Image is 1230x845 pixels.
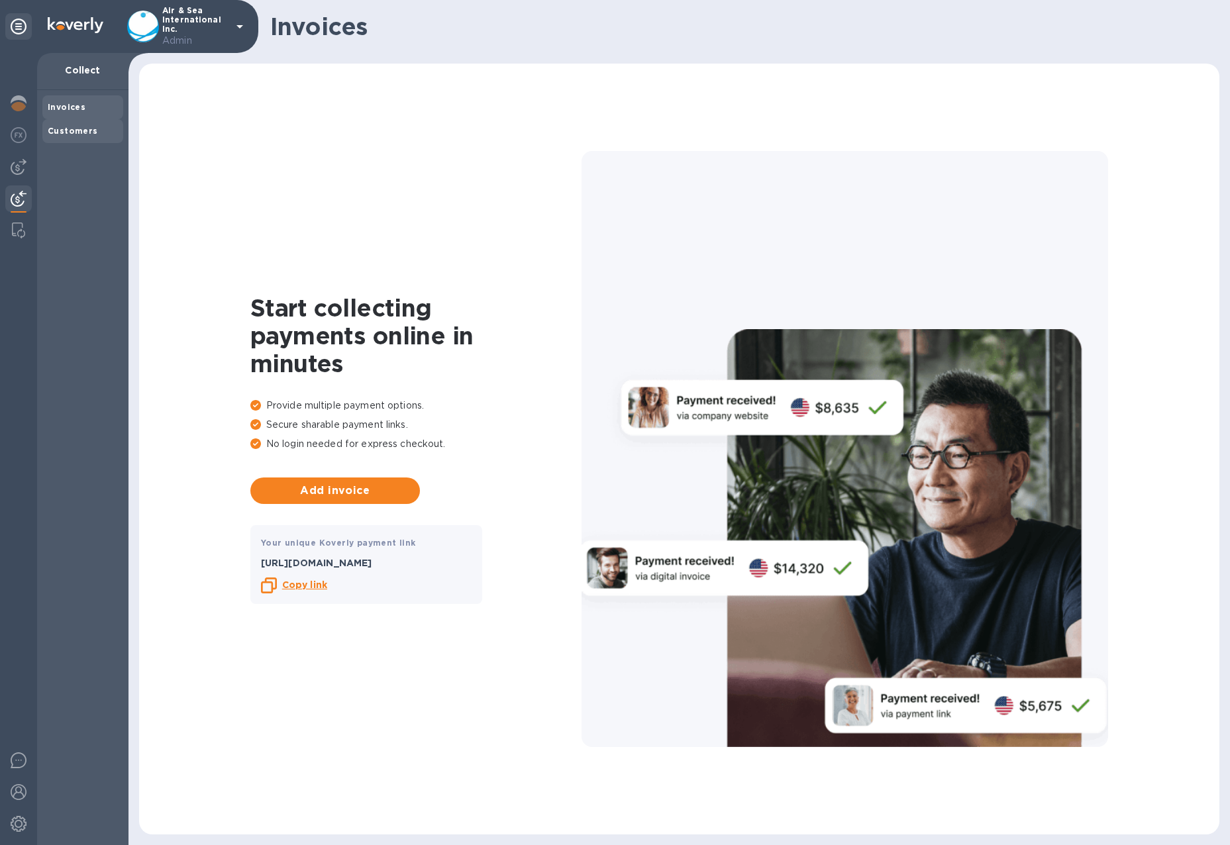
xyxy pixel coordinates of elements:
[250,477,420,504] button: Add invoice
[261,556,472,570] p: [URL][DOMAIN_NAME]
[261,538,416,548] b: Your unique Koverly payment link
[48,126,98,136] b: Customers
[11,127,26,143] img: Foreign exchange
[162,34,229,48] p: Admin
[48,17,103,33] img: Logo
[250,418,582,432] p: Secure sharable payment links.
[282,579,327,590] b: Copy link
[250,399,582,413] p: Provide multiple payment options.
[162,6,229,48] p: Air & Sea International Inc.
[48,102,85,112] b: Invoices
[48,64,118,77] p: Collect
[270,13,1209,40] h1: Invoices
[5,13,32,40] div: Unpin categories
[250,437,582,451] p: No login needed for express checkout.
[261,483,409,499] span: Add invoice
[250,294,582,377] h1: Start collecting payments online in minutes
